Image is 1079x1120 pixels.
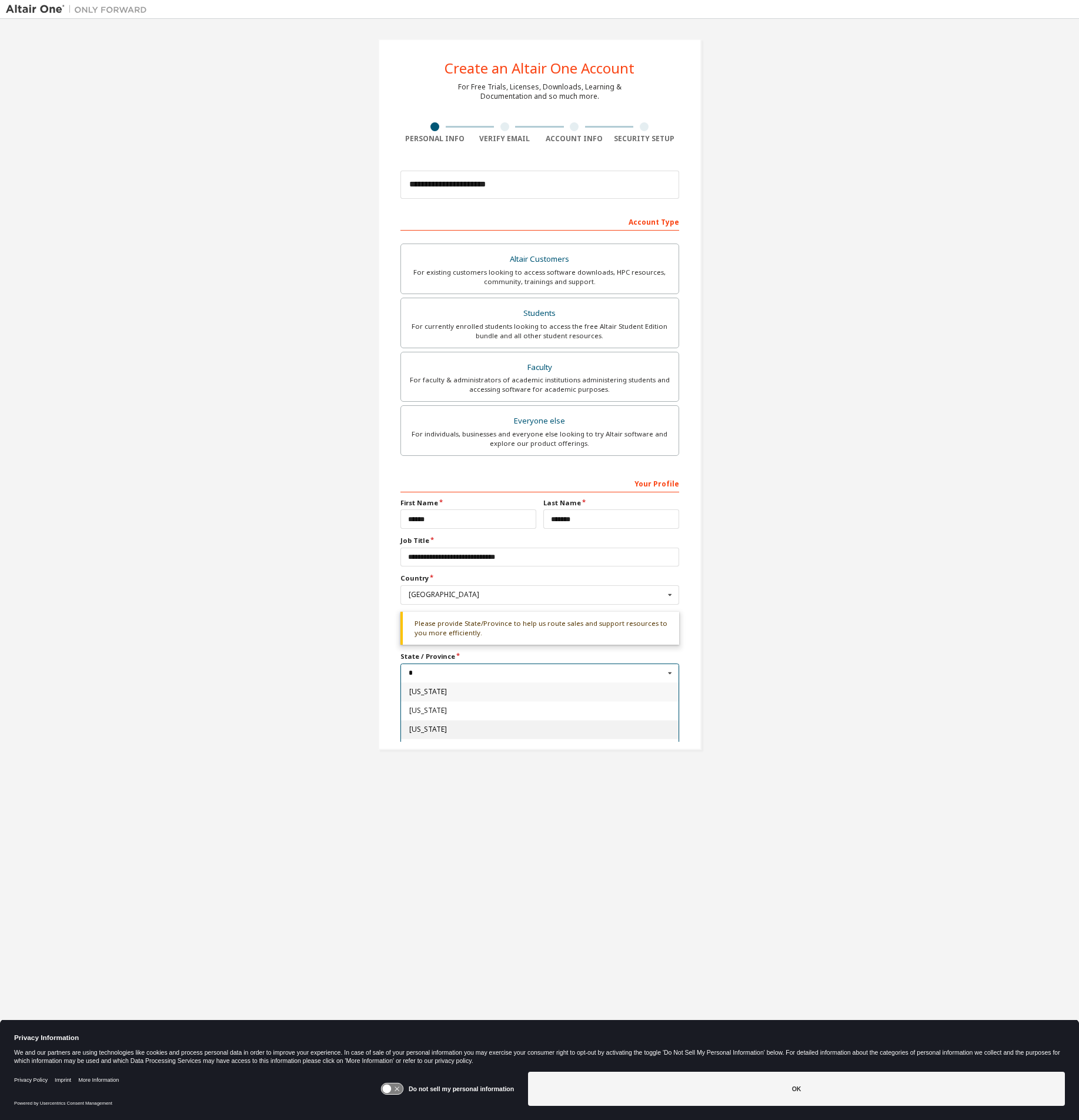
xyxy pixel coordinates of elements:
[409,688,670,695] span: [US_STATE]
[408,251,672,268] div: Altair Customers
[400,536,679,545] label: Job Title
[400,212,679,231] div: Account Type
[458,82,622,101] div: For Free Trials, Licenses, Downloads, Learning & Documentation and so much more.
[408,322,672,341] div: For currently enrolled students looking to access the free Altair Student Edition bundle and all ...
[609,134,679,144] div: Security Setup
[400,652,679,661] label: State / Province
[408,429,672,448] div: For individuals, businesses and everyone else looking to try Altair software and explore our prod...
[6,4,153,15] img: Altair One
[408,375,672,394] div: For faculty & administrators of academic institutions administering students and accessing softwa...
[400,612,679,645] div: Please provide State/Province to help us route sales and support resources to you more efficiently.
[470,134,540,144] div: Verify Email
[409,726,670,733] span: [US_STATE]
[408,359,672,376] div: Faculty
[543,498,679,508] label: Last Name
[400,474,679,492] div: Your Profile
[408,413,672,429] div: Everyone else
[409,591,664,598] div: [GEOGRAPHIC_DATA]
[540,134,610,144] div: Account Info
[408,268,672,286] div: For existing customers looking to access software downloads, HPC resources, community, trainings ...
[409,707,670,714] span: [US_STATE]
[445,61,634,75] div: Create an Altair One Account
[408,305,672,322] div: Students
[400,498,536,508] label: First Name
[400,134,470,144] div: Personal Info
[400,574,679,583] label: Country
